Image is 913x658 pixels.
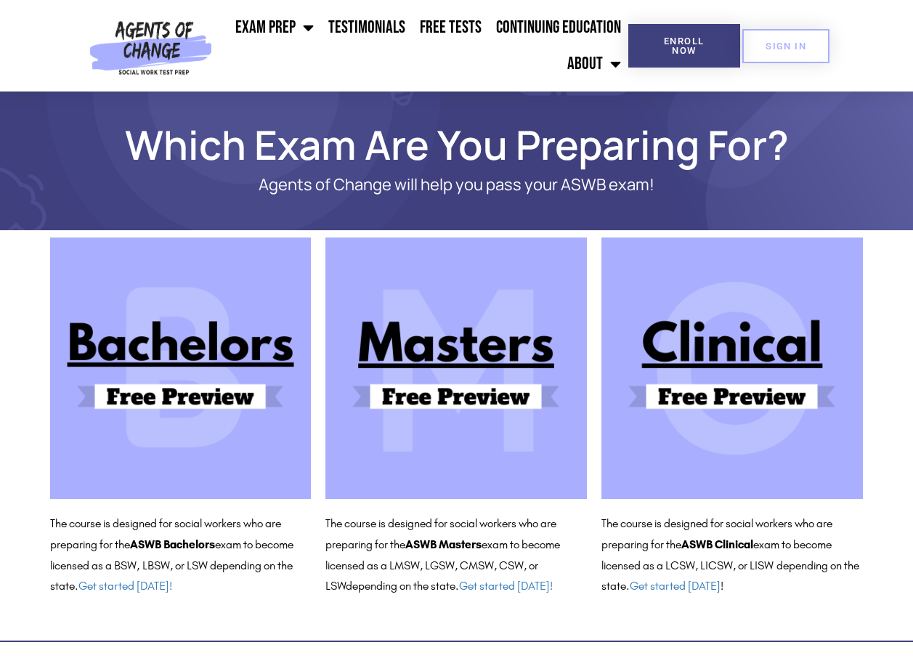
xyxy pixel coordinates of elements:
a: Free Tests [413,9,489,46]
h1: Which Exam Are You Preparing For? [43,128,871,161]
a: Get started [DATE]! [78,579,172,593]
a: About [560,46,628,82]
span: depending on the state. [346,579,553,593]
a: Enroll Now [628,24,740,68]
a: Continuing Education [489,9,628,46]
p: Agents of Change will help you pass your ASWB exam! [101,176,813,194]
b: ASWB Masters [405,537,482,551]
nav: Menu [218,9,628,82]
p: The course is designed for social workers who are preparing for the exam to become licensed as a ... [50,513,312,597]
a: Get started [DATE]! [459,579,553,593]
p: The course is designed for social workers who are preparing for the exam to become licensed as a ... [601,513,863,597]
b: ASWB Clinical [681,537,753,551]
span: SIGN IN [766,41,806,51]
a: SIGN IN [742,29,829,63]
a: Exam Prep [228,9,321,46]
a: Get started [DATE] [630,579,721,593]
p: The course is designed for social workers who are preparing for the exam to become licensed as a ... [325,513,587,597]
b: ASWB Bachelors [130,537,215,551]
a: Testimonials [321,9,413,46]
span: Enroll Now [652,36,717,55]
span: . ! [626,579,723,593]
